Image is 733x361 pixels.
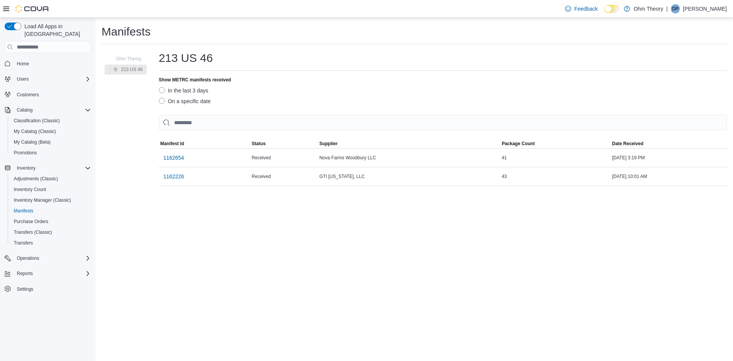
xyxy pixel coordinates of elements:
button: My Catalog (Beta) [8,137,94,147]
span: Status [252,141,266,147]
button: Customers [2,89,94,100]
p: | [666,4,668,13]
button: My Catalog (Classic) [8,126,94,137]
button: Transfers [8,238,94,248]
span: Inventory Manager (Classic) [11,196,91,205]
input: This is a search bar. As you type, the results lower in the page will automatically filter. [159,115,727,130]
span: Manifest Id [160,141,184,147]
h1: 213 US 46 [159,50,213,66]
a: Adjustments (Classic) [11,174,61,183]
span: Classification (Classic) [11,116,91,125]
span: Settings [14,284,91,294]
span: Home [17,61,29,67]
button: Inventory [14,164,39,173]
span: Manifests [11,206,91,215]
button: Transfers (Classic) [8,227,94,238]
span: Promotions [11,148,91,157]
a: My Catalog (Classic) [11,127,59,136]
a: Customers [14,90,42,99]
span: Catalog [17,107,32,113]
span: Purchase Orders [11,217,91,226]
span: 41 [502,155,507,161]
a: My Catalog (Beta) [11,138,54,147]
button: Inventory [2,163,94,173]
span: Catalog [14,105,91,115]
div: [DATE] 10:01 AM [610,172,727,181]
a: Transfers (Classic) [11,228,55,237]
button: 1162654 [160,150,187,165]
input: Dark Mode [604,5,620,13]
span: Operations [17,255,39,261]
button: Classification (Classic) [8,115,94,126]
span: Settings [17,286,33,292]
span: Date Received [612,141,643,147]
label: In the last 3 days [159,86,208,95]
a: Feedback [562,1,601,16]
button: Operations [2,253,94,264]
a: Inventory Manager (Classic) [11,196,74,205]
img: Cova [15,5,50,13]
span: Operations [14,254,91,263]
a: Manifests [11,206,36,215]
span: Inventory Manager (Classic) [14,197,71,203]
span: GTI [US_STATE], LLC [319,173,365,180]
span: Adjustments (Classic) [14,176,58,182]
a: Purchase Orders [11,217,52,226]
button: Home [2,58,94,69]
span: Customers [14,90,91,99]
span: My Catalog (Beta) [11,138,91,147]
span: Received [252,155,271,161]
span: DP [672,4,679,13]
label: On a specific date [159,97,211,106]
span: Transfers (Classic) [14,229,52,235]
label: Show METRC manifests received [159,77,231,83]
button: Purchase Orders [8,216,94,227]
a: Settings [14,285,36,294]
span: Reports [17,270,33,277]
button: 213 US 46 [110,65,146,74]
span: Ohm Theory [116,56,141,62]
span: 213 US 46 [121,66,143,73]
span: Classification (Classic) [14,118,60,124]
button: Users [2,74,94,84]
span: Reports [14,269,91,278]
div: Digan Patel [671,4,680,13]
span: Transfers [14,240,33,246]
button: Settings [2,283,94,295]
span: Package Count [502,141,535,147]
span: 1162226 [163,173,184,180]
div: [DATE] 3:19 PM [610,153,727,162]
span: Received [252,173,271,180]
button: Reports [14,269,36,278]
button: Ohm Theory [105,54,144,63]
span: My Catalog (Classic) [14,128,56,134]
a: Classification (Classic) [11,116,63,125]
span: Feedback [574,5,597,13]
button: Inventory Count [8,184,94,195]
span: Adjustments (Classic) [11,174,91,183]
button: Inventory Manager (Classic) [8,195,94,206]
span: 1162654 [163,154,184,162]
span: Transfers (Classic) [11,228,91,237]
a: Transfers [11,238,36,248]
h1: Manifests [102,24,150,39]
a: Promotions [11,148,40,157]
span: Nova Farms Woodbury LLC [319,155,376,161]
span: Transfers [11,238,91,248]
span: My Catalog (Classic) [11,127,91,136]
span: Home [14,58,91,68]
span: Manifests [14,208,33,214]
span: Promotions [14,150,37,156]
button: Users [14,74,32,84]
button: Adjustments (Classic) [8,173,94,184]
a: Inventory Count [11,185,49,194]
span: Users [14,74,91,84]
span: Customers [17,92,39,98]
nav: Complex example [5,55,91,314]
button: Catalog [14,105,36,115]
span: Supplier [319,141,337,147]
span: Load All Apps in [GEOGRAPHIC_DATA] [21,23,91,38]
span: Inventory [14,164,91,173]
span: Inventory Count [11,185,91,194]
